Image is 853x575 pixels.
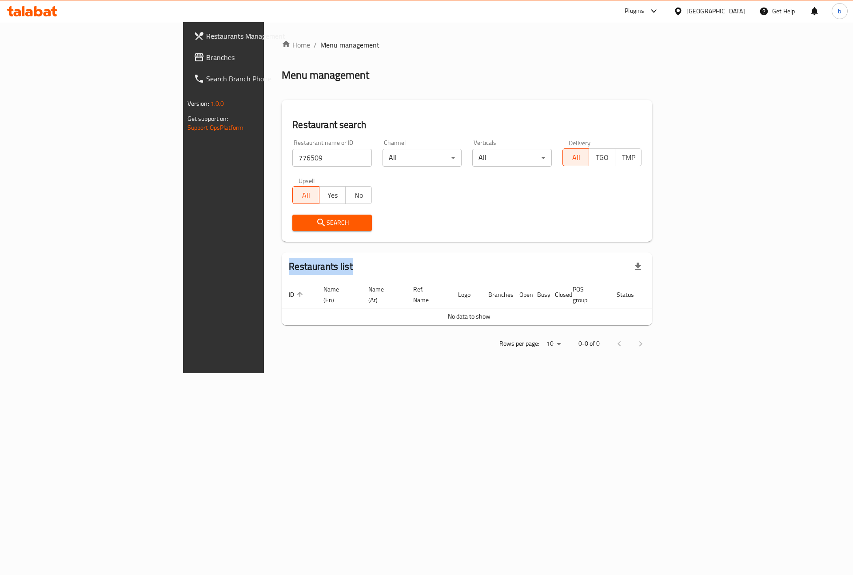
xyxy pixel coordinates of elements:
div: All [383,149,462,167]
span: Version: [187,98,209,109]
span: TGO [593,151,612,164]
div: [GEOGRAPHIC_DATA] [686,6,745,16]
span: POS group [573,284,599,305]
table: enhanced table [282,281,687,325]
nav: breadcrumb [282,40,652,50]
p: 0-0 of 0 [578,338,600,349]
span: Yes [323,189,342,202]
button: Search [292,215,372,231]
button: No [345,186,372,204]
span: Search Branch Phone [206,73,319,84]
button: TGO [589,148,615,166]
a: Search Branch Phone [187,68,326,89]
span: Name (En) [323,284,351,305]
span: All [296,189,315,202]
div: Plugins [625,6,644,16]
span: Search [299,217,365,228]
div: Rows per page: [543,337,564,351]
th: Open [512,281,530,308]
span: No [349,189,368,202]
span: All [566,151,586,164]
p: Rows per page: [499,338,539,349]
span: TMP [619,151,638,164]
a: Branches [187,47,326,68]
div: All [472,149,552,167]
span: 1.0.0 [211,98,224,109]
span: Name (Ar) [368,284,395,305]
span: Status [617,289,646,300]
span: b [838,6,841,16]
a: Restaurants Management [187,25,326,47]
label: Delivery [569,140,591,146]
span: Ref. Name [413,284,440,305]
th: Logo [451,281,481,308]
h2: Menu management [282,68,369,82]
button: All [292,186,319,204]
div: Export file [627,256,649,277]
button: TMP [615,148,642,166]
span: ID [289,289,306,300]
button: Yes [319,186,346,204]
button: All [562,148,589,166]
h2: Restaurant search [292,118,642,132]
label: Upsell [299,177,315,184]
span: Menu management [320,40,379,50]
a: Support.OpsPlatform [187,122,244,133]
span: Restaurants Management [206,31,319,41]
h2: Restaurants list [289,260,352,273]
span: Branches [206,52,319,63]
span: No data to show [448,311,490,322]
input: Search for restaurant name or ID.. [292,149,372,167]
th: Closed [548,281,566,308]
th: Branches [481,281,512,308]
span: Get support on: [187,113,228,124]
th: Busy [530,281,548,308]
